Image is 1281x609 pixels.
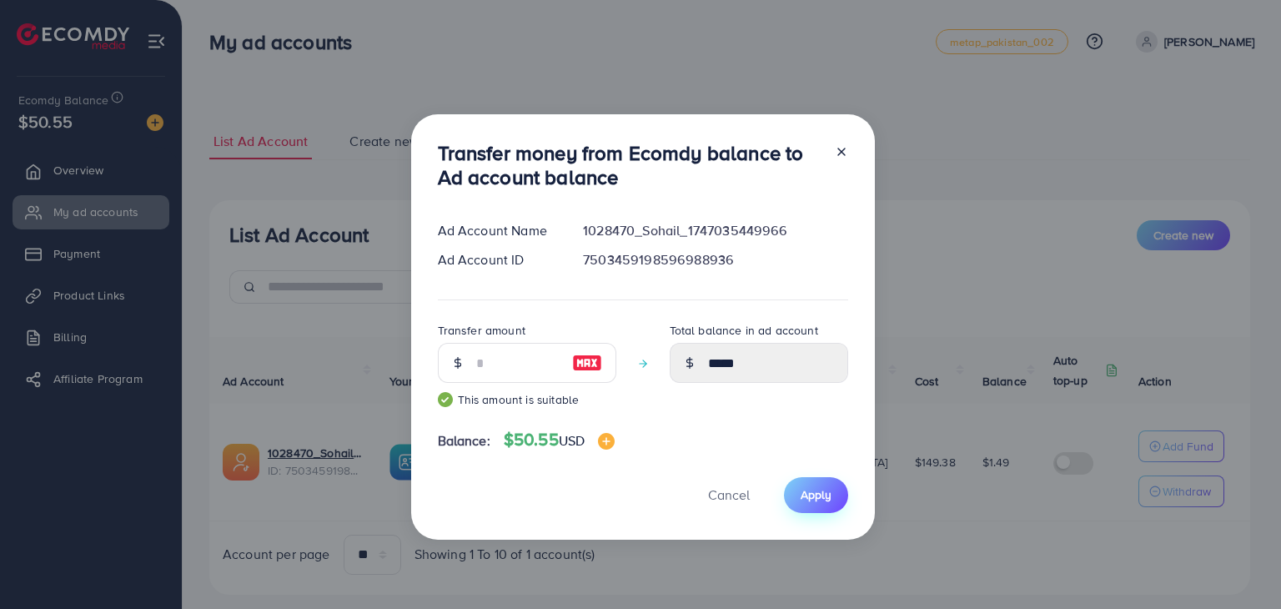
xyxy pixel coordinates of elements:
[570,250,861,269] div: 7503459198596988936
[438,141,821,189] h3: Transfer money from Ecomdy balance to Ad account balance
[784,477,848,513] button: Apply
[559,431,585,450] span: USD
[438,431,490,450] span: Balance:
[598,433,615,450] img: image
[687,477,771,513] button: Cancel
[438,322,525,339] label: Transfer amount
[570,221,861,240] div: 1028470_Sohail_1747035449966
[424,221,570,240] div: Ad Account Name
[801,486,831,503] span: Apply
[438,391,616,408] small: This amount is suitable
[572,353,602,373] img: image
[424,250,570,269] div: Ad Account ID
[670,322,818,339] label: Total balance in ad account
[438,392,453,407] img: guide
[504,430,615,450] h4: $50.55
[1210,534,1268,596] iframe: Chat
[708,486,750,504] span: Cancel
